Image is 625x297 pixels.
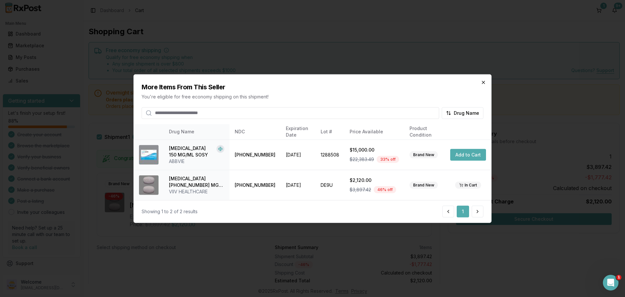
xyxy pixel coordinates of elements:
div: ABBVIE [169,158,224,165]
td: [PHONE_NUMBER] [229,140,281,170]
button: Drug Name [442,107,483,119]
iframe: Intercom live chat [603,275,618,290]
div: [MEDICAL_DATA] 150 MG/ML SOSY [169,145,214,158]
img: Skyrizi 150 MG/ML SOSY [139,145,159,165]
th: Price Available [344,124,404,140]
button: 1 [457,206,469,217]
div: $2,120.00 [350,177,399,184]
div: Showing 1 to 2 of 2 results [142,208,198,215]
button: Add to Cart [450,149,486,161]
th: NDC [229,124,281,140]
img: Triumeq 600-50-300 MG TABS [139,175,159,195]
span: 1 [616,275,621,280]
div: VIIV HEALTHCARE [169,188,224,195]
td: [DATE] [281,170,315,200]
div: 46 % off [374,186,396,193]
span: $22,383.49 [350,156,374,163]
h2: More Items From This Seller [142,82,483,91]
td: DE9U [315,170,344,200]
td: [DATE] [281,140,315,170]
div: Brand New [410,151,438,158]
p: You're eligible for free economy shipping on this shipment! [142,93,483,100]
span: $3,897.42 [350,186,371,193]
td: 1288508 [315,140,344,170]
th: Product Condition [404,124,445,140]
td: [PHONE_NUMBER] [229,170,281,200]
div: 33 % off [377,156,399,163]
th: Expiration Date [281,124,315,140]
th: Drug Name [164,124,229,140]
div: [MEDICAL_DATA] [PHONE_NUMBER] MG TABS [169,175,224,188]
div: $15,000.00 [350,147,399,153]
th: Lot # [315,124,344,140]
div: Brand New [410,182,438,189]
span: Drug Name [454,110,479,116]
div: In Cart [455,182,481,189]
